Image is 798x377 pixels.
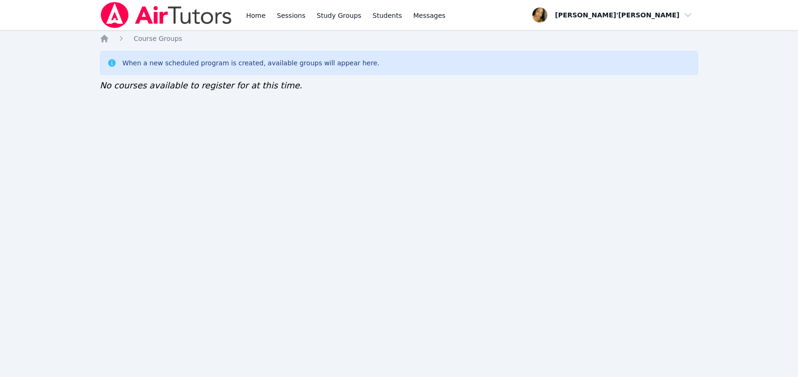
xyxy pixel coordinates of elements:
[134,34,182,43] a: Course Groups
[122,58,379,68] div: When a new scheduled program is created, available groups will appear here.
[100,2,233,28] img: Air Tutors
[134,35,182,42] span: Course Groups
[100,80,302,90] span: No courses available to register for at this time.
[413,11,446,20] span: Messages
[100,34,698,43] nav: Breadcrumb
